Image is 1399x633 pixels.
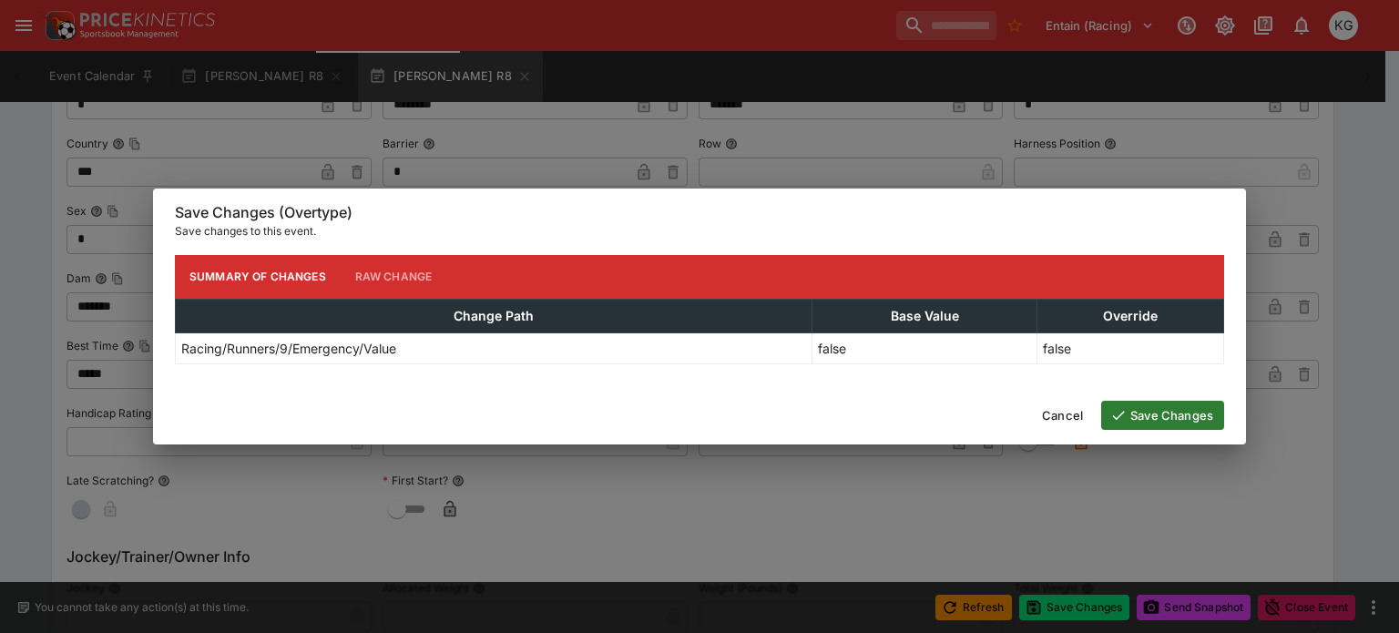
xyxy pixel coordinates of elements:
p: Save changes to this event. [175,222,1224,240]
td: false [812,332,1037,363]
button: Save Changes [1101,401,1224,430]
button: Raw Change [341,255,447,299]
th: Base Value [812,299,1037,332]
th: Change Path [176,299,812,332]
td: false [1037,332,1224,363]
h6: Save Changes (Overtype) [175,203,1224,222]
p: Racing/Runners/9/Emergency/Value [181,339,396,358]
button: Summary of Changes [175,255,341,299]
button: Cancel [1031,401,1094,430]
th: Override [1037,299,1224,332]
